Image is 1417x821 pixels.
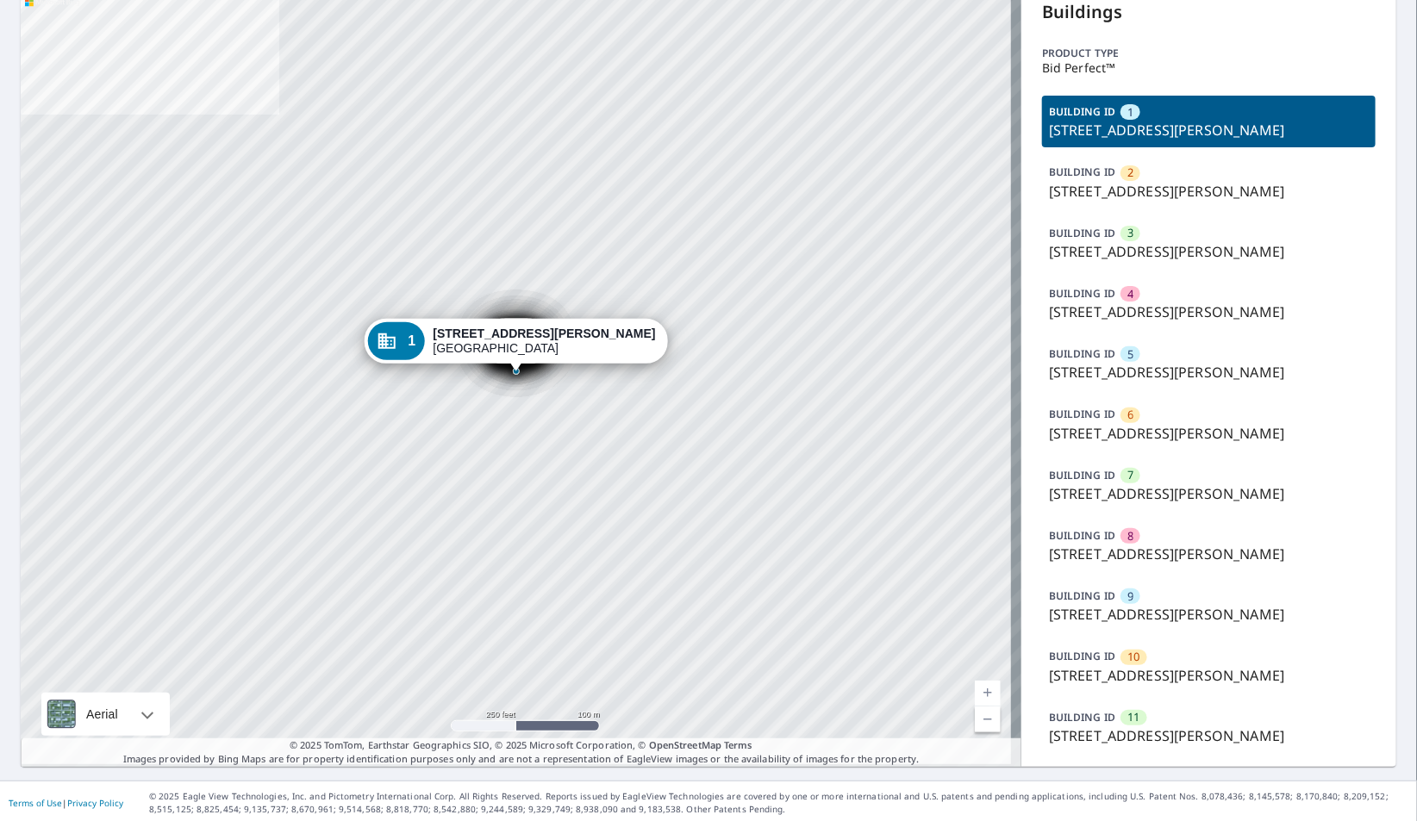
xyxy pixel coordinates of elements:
a: OpenStreetMap [649,738,721,751]
div: Aerial [81,693,123,736]
p: BUILDING ID [1049,407,1115,421]
span: 3 [1127,225,1133,241]
p: Images provided by Bing Maps are for property identification purposes only and are not a represen... [21,738,1021,767]
a: Terms of Use [9,797,62,809]
p: BUILDING ID [1049,588,1115,603]
div: Dropped pin, building 1, Commercial property, 5619 Aldine Bender Rd Houston, TX 77032 [364,319,667,372]
div: Aerial [41,693,170,736]
span: 5 [1127,346,1133,363]
span: 2 [1127,165,1133,181]
span: 1 [408,334,415,347]
p: BUILDING ID [1049,226,1115,240]
a: Current Level 17, Zoom Out [975,706,1001,732]
p: [STREET_ADDRESS][PERSON_NAME] [1049,423,1369,444]
p: BUILDING ID [1049,710,1115,725]
a: Terms [724,738,752,751]
span: 1 [1127,104,1133,121]
p: [STREET_ADDRESS][PERSON_NAME] [1049,665,1369,686]
strong: [STREET_ADDRESS][PERSON_NAME] [433,327,655,340]
p: BUILDING ID [1049,346,1115,361]
p: Bid Perfect™ [1042,61,1376,75]
p: BUILDING ID [1049,528,1115,543]
p: [STREET_ADDRESS][PERSON_NAME] [1049,241,1369,262]
a: Privacy Policy [67,797,123,809]
p: [STREET_ADDRESS][PERSON_NAME] [1049,302,1369,322]
span: © 2025 TomTom, Earthstar Geographics SIO, © 2025 Microsoft Corporation, © [290,738,752,753]
p: © 2025 Eagle View Technologies, Inc. and Pictometry International Corp. All Rights Reserved. Repo... [149,790,1408,816]
p: BUILDING ID [1049,104,1115,119]
p: BUILDING ID [1049,165,1115,179]
a: Current Level 17, Zoom In [975,681,1001,706]
span: 8 [1127,528,1133,544]
div: [GEOGRAPHIC_DATA] [433,327,655,356]
span: 9 [1127,588,1133,605]
p: [STREET_ADDRESS][PERSON_NAME] [1049,725,1369,746]
p: [STREET_ADDRESS][PERSON_NAME] [1049,181,1369,202]
p: BUILDING ID [1049,468,1115,482]
span: 10 [1127,649,1139,665]
p: BUILDING ID [1049,286,1115,301]
p: [STREET_ADDRESS][PERSON_NAME] [1049,120,1369,140]
p: BUILDING ID [1049,649,1115,663]
p: Product type [1042,46,1376,61]
p: [STREET_ADDRESS][PERSON_NAME] [1049,362,1369,383]
span: 4 [1127,286,1133,302]
p: [STREET_ADDRESS][PERSON_NAME] [1049,483,1369,504]
span: 7 [1127,467,1133,483]
span: 6 [1127,407,1133,423]
span: 11 [1127,709,1139,725]
p: [STREET_ADDRESS][PERSON_NAME] [1049,604,1369,625]
p: [STREET_ADDRESS][PERSON_NAME] [1049,544,1369,564]
p: | [9,798,123,808]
